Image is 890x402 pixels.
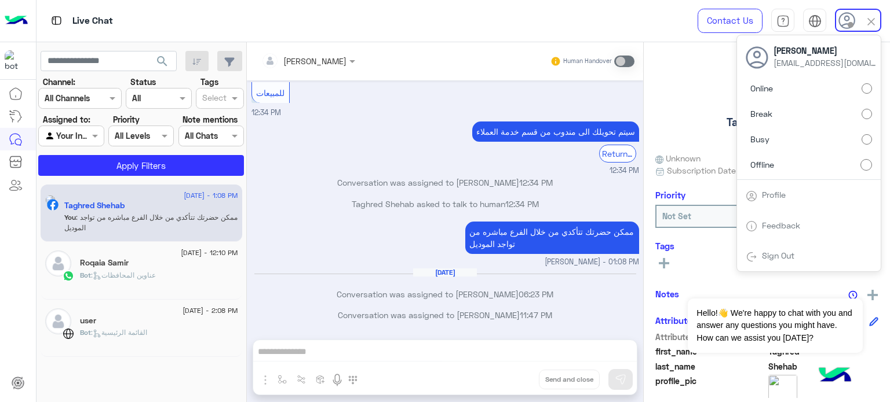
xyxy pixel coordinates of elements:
span: [EMAIL_ADDRESS][DOMAIN_NAME] [774,57,878,69]
span: : عناوين المحافظات [91,271,156,279]
h6: Attributes [655,315,696,326]
span: Shehab [768,360,879,373]
img: hulul-logo.png [815,356,855,396]
span: للمبيعات [256,88,284,98]
a: Sign Out [762,250,794,260]
input: Busy [862,134,872,145]
span: Attribute Name [655,331,766,343]
span: : القائمة الرئيسية [91,328,147,337]
img: tab [746,190,757,202]
h5: user [80,316,96,326]
p: 21/2/2025, 12:34 PM [472,121,639,142]
label: Assigned to: [43,113,90,126]
span: [PERSON_NAME] - 01:08 PM [545,257,639,268]
span: Subscription Date : [DATE] [667,164,767,176]
span: Hello!👋 We're happy to chat with you and answer any questions you might have. How can we assist y... [688,298,862,353]
span: Online [750,82,773,94]
span: 12:34 PM [610,165,639,176]
img: add [867,290,878,300]
img: 919860931428189 [5,50,25,71]
button: search [148,51,177,76]
h5: Roqaia Samir [80,258,129,268]
img: defaultAdmin.png [45,250,71,276]
span: last_name [655,360,766,373]
span: [DATE] - 12:10 PM [181,248,238,258]
span: Unknown [655,152,701,164]
img: tab [746,220,757,232]
img: tab [776,14,790,28]
label: Tags [200,76,218,88]
span: 12:34 PM [251,108,281,117]
small: Human Handover [563,57,612,66]
span: Break [750,108,772,120]
span: 12:34 PM [519,178,553,187]
p: Conversation was assigned to [PERSON_NAME] [251,288,639,300]
img: Logo [5,9,28,33]
h6: Notes [655,289,679,299]
span: 11:47 PM [520,310,552,320]
span: Bot [80,271,91,279]
img: close [865,15,878,28]
input: Offline [860,159,872,171]
span: [DATE] - 2:08 PM [183,305,238,316]
label: Channel: [43,76,75,88]
img: WebChat [63,328,74,340]
span: You [64,213,76,222]
span: Offline [750,158,774,171]
h6: [DATE] [413,268,477,276]
label: Priority [113,113,140,126]
span: 12:34 PM [505,199,539,209]
label: Status [130,76,156,88]
div: Select [200,91,227,106]
button: Send and close [539,370,600,389]
span: search [155,54,169,68]
a: Feedback [762,220,800,230]
p: Live Chat [72,13,113,29]
img: WhatsApp [63,270,74,282]
span: ممكن حضرتك تتأكدي من خلال الفرع مباشره من تواجد الموديل [64,213,238,232]
label: Note mentions [183,113,238,126]
img: picture [45,195,56,205]
input: Break [862,109,872,119]
button: Apply Filters [38,155,244,176]
a: Profile [762,190,786,200]
span: Bot [80,328,91,337]
a: Contact Us [698,9,763,33]
img: tab [808,14,822,28]
span: Busy [750,133,769,145]
h6: Tags [655,241,878,251]
span: [DATE] - 1:08 PM [184,190,238,201]
span: [PERSON_NAME] [774,45,878,57]
div: Return to Bot [599,145,636,163]
a: tab [771,9,794,33]
p: Taghred Shehab asked to talk to human [251,198,639,210]
img: Facebook [47,199,59,211]
img: tab [49,13,64,28]
h5: Taghred Shehab [64,201,125,211]
p: Conversation was assigned to [PERSON_NAME] [251,176,639,189]
p: 21/2/2025, 1:08 PM [465,222,639,254]
span: profile_pic [655,375,766,401]
input: Online [862,83,872,94]
span: 06:23 PM [519,289,553,299]
span: first_name [655,345,766,357]
h6: Priority [655,190,685,200]
p: Conversation was assigned to [PERSON_NAME] [251,309,639,321]
h5: Taghred Shehab [727,116,808,129]
img: tab [746,251,757,263]
img: defaultAdmin.png [45,308,71,334]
